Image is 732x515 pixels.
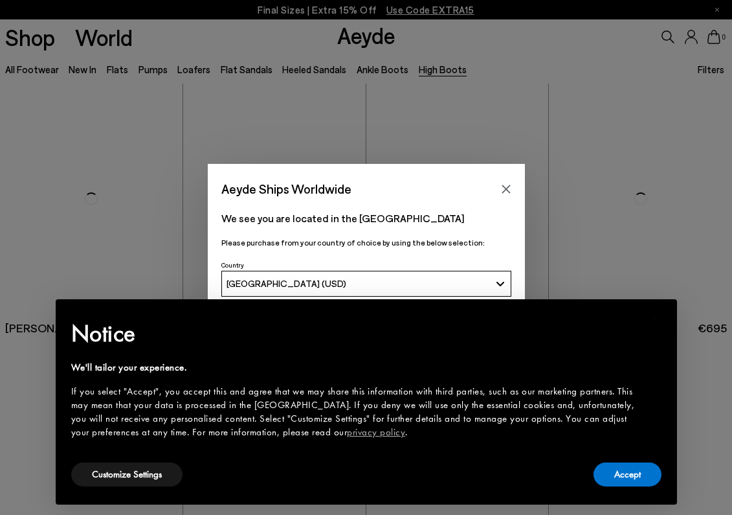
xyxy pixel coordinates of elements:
a: privacy policy [347,426,405,439]
span: Country [221,261,244,269]
p: Please purchase from your country of choice by using the below selection: [221,236,511,249]
span: Aeyde Ships Worldwide [221,177,351,200]
button: Accept [593,463,661,486]
p: We see you are located in the [GEOGRAPHIC_DATA] [221,211,511,226]
button: Customize Settings [71,463,183,486]
div: We'll tailor your experience. [71,361,641,374]
span: [GEOGRAPHIC_DATA] (USD) [227,278,346,289]
button: Close this notice [641,303,672,334]
div: If you select "Accept", you accept this and agree that we may share this information with third p... [71,385,641,439]
button: Close [496,179,516,199]
h2: Notice [71,317,641,350]
span: × [652,308,660,328]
